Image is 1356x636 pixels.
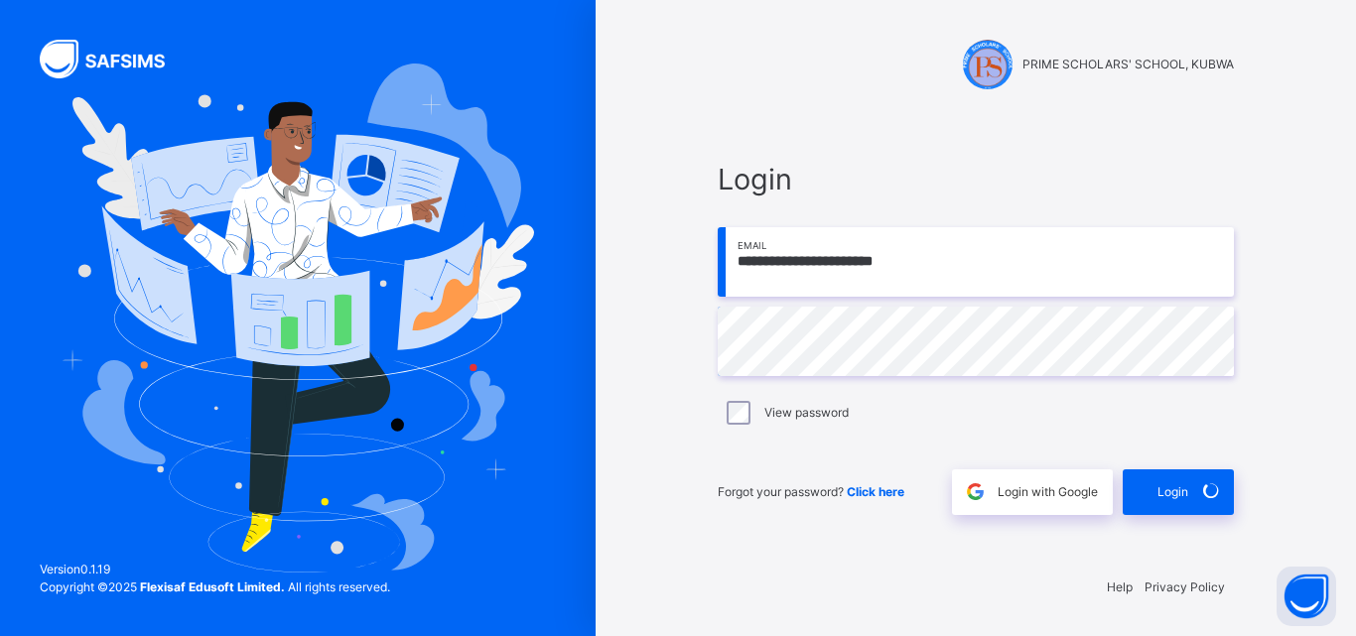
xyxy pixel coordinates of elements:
[718,484,904,499] span: Forgot your password?
[40,579,390,594] span: Copyright © 2025 All rights reserved.
[847,484,904,499] a: Click here
[1157,483,1188,501] span: Login
[140,579,285,594] strong: Flexisaf Edusoft Limited.
[764,404,849,422] label: View password
[40,40,189,78] img: SAFSIMS Logo
[40,561,390,578] span: Version 0.1.19
[1277,567,1336,626] button: Open asap
[1022,56,1234,73] span: PRIME SCHOLARS' SCHOOL, KUBWA
[1145,579,1225,594] a: Privacy Policy
[718,158,1234,200] span: Login
[998,483,1098,501] span: Login with Google
[964,480,987,503] img: google.396cfc9801f0270233282035f929180a.svg
[1107,579,1133,594] a: Help
[62,64,534,572] img: Hero Image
